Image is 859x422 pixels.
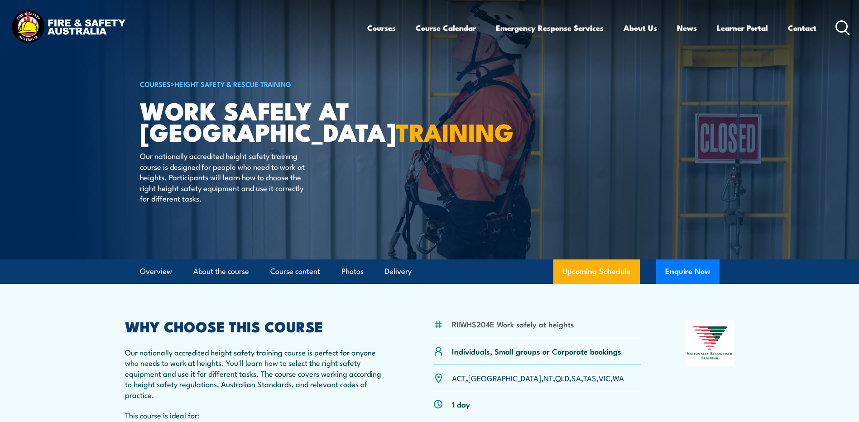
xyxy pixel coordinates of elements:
[140,100,364,142] h1: Work Safely at [GEOGRAPHIC_DATA]
[553,259,640,284] a: Upcoming Schedule
[140,259,172,283] a: Overview
[788,16,816,40] a: Contact
[555,372,569,383] a: QLD
[717,16,768,40] a: Learner Portal
[656,259,720,284] button: Enquire Now
[125,320,389,332] h2: WHY CHOOSE THIS COURSE
[468,372,541,383] a: [GEOGRAPHIC_DATA]
[140,78,364,89] h6: >
[452,372,466,383] a: ACT
[571,372,581,383] a: SA
[599,372,610,383] a: VIC
[193,259,249,283] a: About the course
[624,16,657,40] a: About Us
[396,112,513,150] strong: TRAINING
[452,373,624,383] p: , , , , , , ,
[416,16,476,40] a: Course Calendar
[543,372,553,383] a: NT
[140,79,171,89] a: COURSES
[125,410,389,420] p: This course is ideal for:
[496,16,604,40] a: Emergency Response Services
[452,399,470,409] p: 1 day
[686,320,734,366] img: Nationally Recognised Training logo.
[140,150,305,203] p: Our nationally accredited height safety training course is designed for people who need to work a...
[677,16,697,40] a: News
[125,347,389,400] p: Our nationally accredited height safety training course is perfect for anyone who needs to work a...
[583,372,596,383] a: TAS
[385,259,412,283] a: Delivery
[270,259,320,283] a: Course content
[452,319,574,329] li: RIIWHS204E Work safely at heights
[341,259,364,283] a: Photos
[367,16,396,40] a: Courses
[175,79,291,89] a: Height Safety & Rescue Training
[452,346,621,356] p: Individuals, Small groups or Corporate bookings
[613,372,624,383] a: WA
